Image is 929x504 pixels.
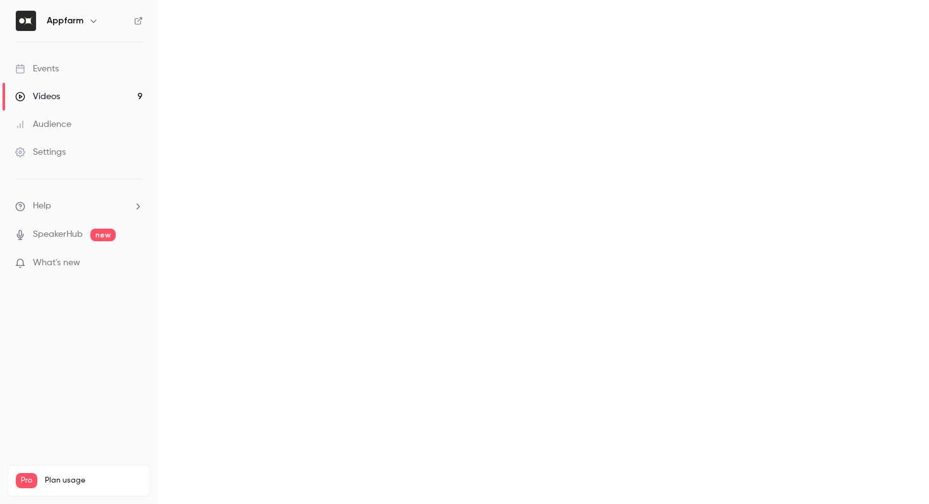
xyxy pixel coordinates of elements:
[15,90,60,103] div: Videos
[15,118,71,131] div: Audience
[15,146,66,159] div: Settings
[16,11,36,31] img: Appfarm
[33,228,83,241] a: SpeakerHub
[33,256,80,270] span: What's new
[47,15,83,27] h6: Appfarm
[45,476,142,486] span: Plan usage
[90,229,116,241] span: new
[128,258,143,269] iframe: Noticeable Trigger
[33,200,51,213] span: Help
[15,200,143,213] li: help-dropdown-opener
[16,473,37,488] span: Pro
[15,63,59,75] div: Events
